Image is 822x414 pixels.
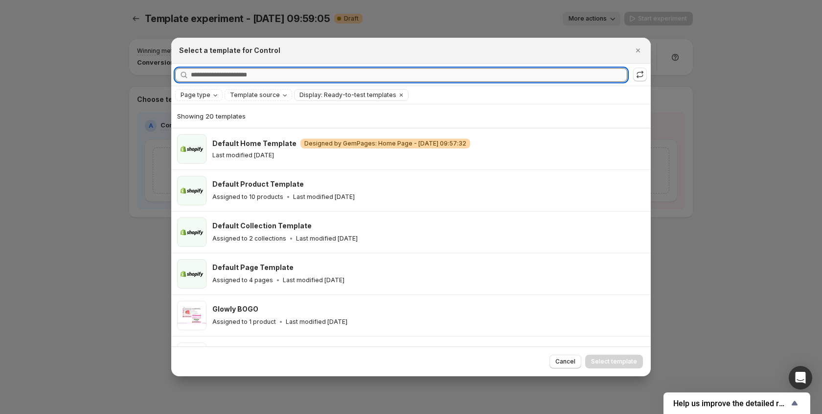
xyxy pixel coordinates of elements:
p: Assigned to 1 product [212,318,276,326]
img: Default Collection Template [177,218,206,247]
p: Last modified [DATE] [293,193,355,201]
span: Display: Ready-to-test templates [299,91,396,99]
h3: Default Product Template [212,179,304,189]
button: Page type [176,90,222,100]
p: Last modified [DATE] [283,276,344,284]
span: Showing 20 templates [177,112,246,120]
h3: Default Home Template [212,139,297,148]
button: Close [631,44,645,57]
p: Assigned to 10 products [212,193,283,201]
img: Default Page Template [177,259,206,289]
button: Clear [396,90,406,100]
h3: Glowly [212,346,236,356]
p: Last modified [DATE] [296,235,358,243]
span: Page type [181,91,210,99]
span: Cancel [555,358,575,365]
h3: Default Page Template [212,263,294,272]
h3: Glowly BOGO [212,304,258,314]
p: Last modified [DATE] [212,151,274,159]
button: Cancel [549,355,581,368]
p: Assigned to 2 collections [212,235,286,243]
h3: Default Collection Template [212,221,312,231]
button: Template source [225,90,292,100]
h2: Select a template for Control [179,46,280,55]
img: Default Home Template [177,134,206,164]
div: Open Intercom Messenger [789,366,812,390]
p: Assigned to 4 pages [212,276,273,284]
button: Display: Ready-to-test templates [295,90,396,100]
button: Show survey - Help us improve the detailed report for A/B campaigns [673,397,800,409]
img: Default Product Template [177,176,206,205]
span: Help us improve the detailed report for A/B campaigns [673,399,789,408]
span: Designed by GemPages: Home Page - [DATE] 09:57:32 [304,140,466,147]
p: Last modified [DATE] [286,318,347,326]
span: Template source [230,91,280,99]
